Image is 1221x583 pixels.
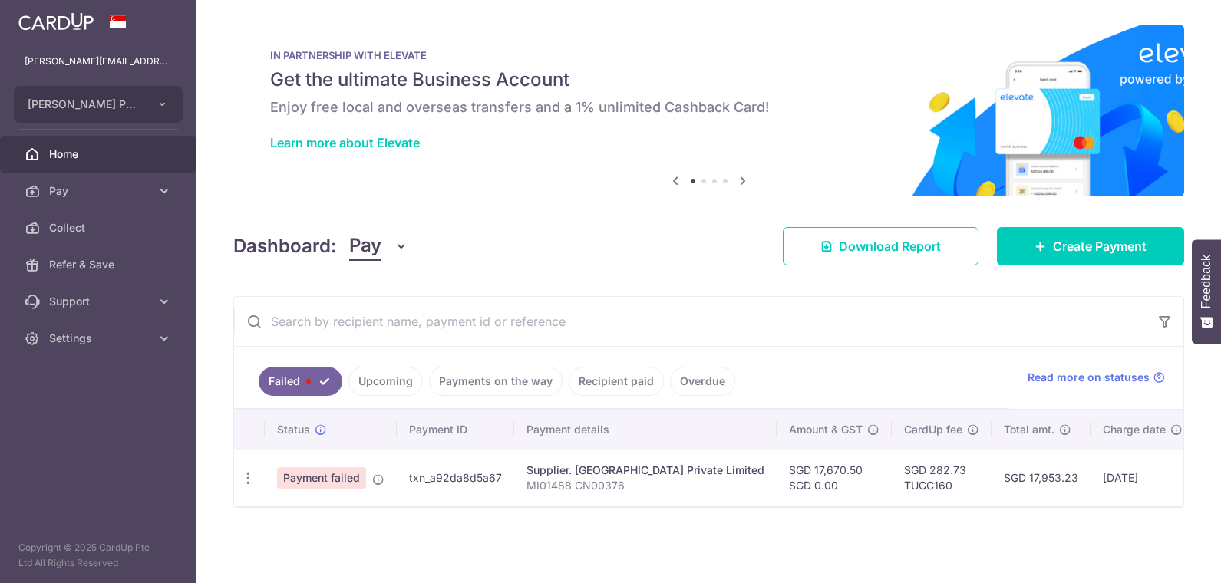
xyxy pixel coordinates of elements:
span: Charge date [1103,422,1166,437]
span: Download Report [839,237,941,255]
span: Feedback [1200,255,1213,308]
p: IN PARTNERSHIP WITH ELEVATE [270,49,1147,61]
img: CardUp [18,12,94,31]
span: Support [49,294,150,309]
h5: Get the ultimate Business Account [270,68,1147,92]
a: Overdue [670,367,735,396]
a: Read more on statuses [1028,370,1165,385]
td: txn_a92da8d5a67 [397,450,514,506]
button: [PERSON_NAME] PTE. LTD. [14,86,183,123]
a: Failed [259,367,342,396]
a: Download Report [783,227,978,265]
span: Read more on statuses [1028,370,1150,385]
input: Search by recipient name, payment id or reference [234,297,1147,346]
th: Payment ID [397,410,514,450]
img: Renovation banner [233,25,1184,196]
h6: Enjoy free local and overseas transfers and a 1% unlimited Cashback Card! [270,98,1147,117]
button: Feedback - Show survey [1192,239,1221,344]
a: Upcoming [348,367,423,396]
a: Payments on the way [429,367,563,396]
span: Collect [49,220,150,236]
span: Settings [49,331,150,346]
span: Status [277,422,310,437]
span: Home [49,147,150,162]
p: [PERSON_NAME][EMAIL_ADDRESS][DOMAIN_NAME] [25,54,172,69]
span: Refer & Save [49,257,150,272]
a: Create Payment [997,227,1184,265]
span: Pay [49,183,150,199]
td: SGD 17,670.50 SGD 0.00 [777,450,892,506]
a: Learn more about Elevate [270,135,420,150]
button: Pay [349,232,408,261]
p: MI01488 CN00376 [526,478,764,493]
span: Create Payment [1053,237,1147,255]
span: Amount & GST [789,422,863,437]
td: [DATE] [1091,450,1195,506]
td: SGD 17,953.23 [992,450,1091,506]
span: CardUp fee [904,422,962,437]
span: Pay [349,232,381,261]
span: Total amt. [1004,422,1054,437]
h4: Dashboard: [233,232,337,260]
td: SGD 282.73 TUGC160 [892,450,992,506]
a: Recipient paid [569,367,664,396]
div: Supplier. [GEOGRAPHIC_DATA] Private Limited [526,463,764,478]
th: Payment details [514,410,777,450]
span: [PERSON_NAME] PTE. LTD. [28,97,141,112]
span: Payment failed [277,467,366,489]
